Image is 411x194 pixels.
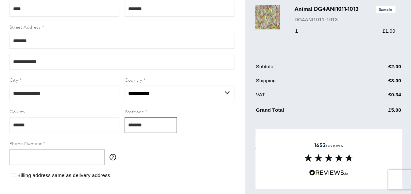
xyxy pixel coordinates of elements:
[295,16,395,24] p: DG4ANI1011-1013
[314,142,343,148] span: reviews
[304,154,353,162] img: Reviews section
[11,173,15,177] input: Billing address same as delivery address
[256,63,355,75] td: Subtotal
[9,76,18,83] span: City
[255,128,303,136] span: Apply Discount Code
[256,91,355,104] td: VAT
[17,172,110,178] span: Billing address same as delivery address
[356,63,401,75] td: £2.00
[255,5,280,29] img: Animal DG4ANI1011-1013
[125,108,144,115] span: Postcode
[9,108,25,115] span: County
[309,170,348,176] img: Reviews.io 5 stars
[125,76,142,83] span: Country
[356,91,401,104] td: £0.34
[9,140,42,146] span: Phone Number
[356,77,401,89] td: £3.00
[376,6,395,13] span: Sample
[9,24,41,30] span: Street Address
[295,5,395,13] h3: Animal DG4ANI1011-1013
[382,28,395,34] span: £1.00
[256,77,355,89] td: Shipping
[314,141,325,149] strong: 1652
[256,105,355,119] td: Grand Total
[110,154,119,160] button: More information
[356,105,401,119] td: £5.00
[295,27,307,35] div: 1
